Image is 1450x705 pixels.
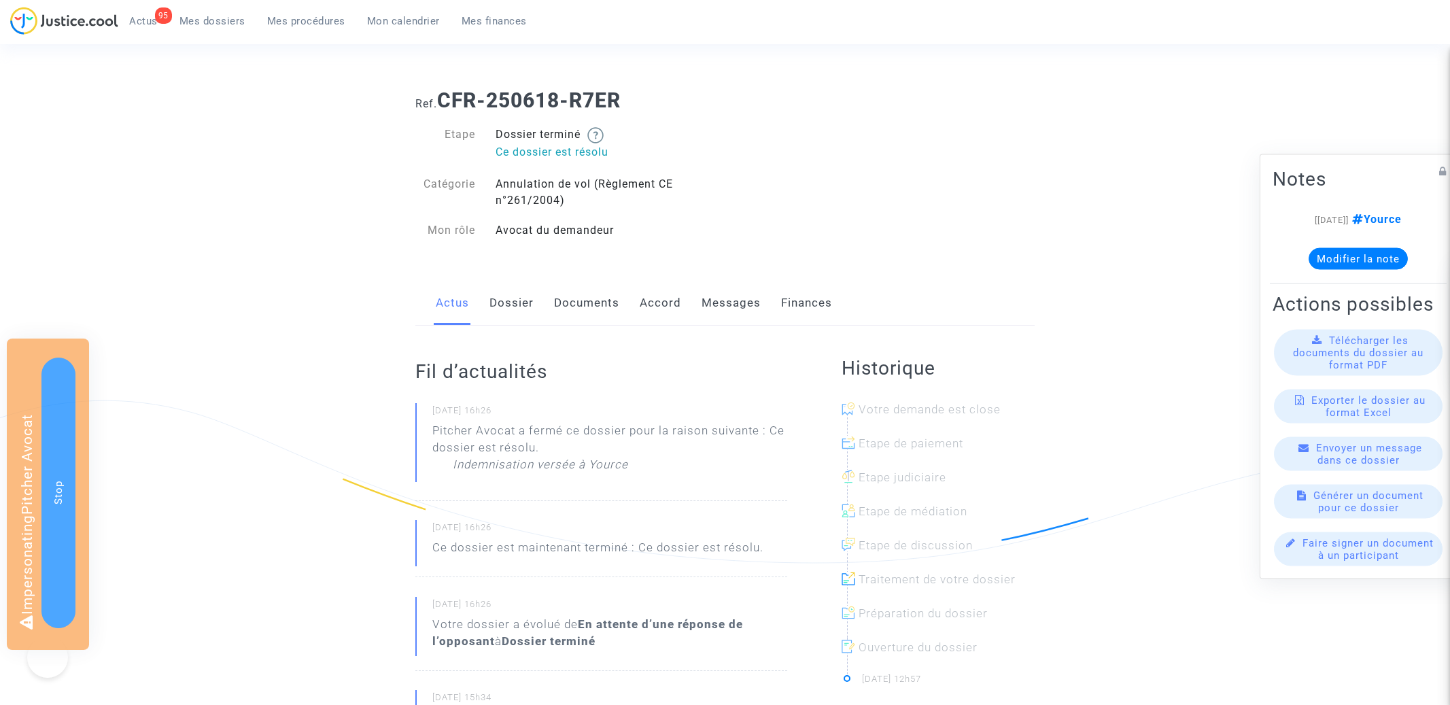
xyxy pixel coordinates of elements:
[1302,536,1434,561] span: Faire signer un document à un participant
[842,356,1035,380] h2: Historique
[405,176,485,209] div: Catégorie
[1315,214,1349,224] span: [[DATE]]
[502,634,595,648] b: Dossier terminé
[1313,489,1423,513] span: Générer un document pour ce dossier
[485,176,725,209] div: Annulation de vol (Règlement CE n°261/2004)
[1316,441,1422,466] span: Envoyer un message dans ce dossier
[267,15,345,27] span: Mes procédures
[1349,212,1402,225] span: Yource
[859,402,1001,416] span: Votre demande est close
[432,422,787,480] div: Pitcher Avocat a fermé ce dossier pour la raison suivante : Ce dossier est résolu.
[155,7,172,24] div: 95
[432,405,787,422] small: [DATE] 16h26
[41,358,75,628] button: Stop
[7,339,89,650] div: Impersonating
[485,126,725,162] div: Dossier terminé
[27,637,68,678] iframe: Help Scout Beacon - Open
[436,281,469,326] a: Actus
[169,11,256,31] a: Mes dossiers
[118,11,169,31] a: 95Actus
[405,222,485,239] div: Mon rôle
[485,222,725,239] div: Avocat du demandeur
[781,281,832,326] a: Finances
[415,97,437,110] span: Ref.
[451,11,538,31] a: Mes finances
[496,143,715,160] p: Ce dossier est résolu
[405,126,485,162] div: Etape
[640,281,681,326] a: Accord
[432,616,787,650] div: Votre dossier a évolué de à
[432,539,763,563] p: Ce dossier est maintenant terminé : Ce dossier est résolu.
[367,15,440,27] span: Mon calendrier
[462,15,527,27] span: Mes finances
[10,7,118,35] img: jc-logo.svg
[432,617,743,648] b: En attente d’une réponse de l’opposant
[453,456,628,480] p: Indemnisation versée à Yource
[1293,334,1423,371] span: Télécharger les documents du dossier au format PDF
[129,15,158,27] span: Actus
[432,521,787,539] small: [DATE] 16h26
[356,11,451,31] a: Mon calendrier
[415,360,787,383] h2: Fil d’actualités
[179,15,245,27] span: Mes dossiers
[1273,292,1444,315] h2: Actions possibles
[52,481,65,504] span: Stop
[1273,167,1444,190] h2: Notes
[587,127,604,143] img: help.svg
[432,598,787,616] small: [DATE] 16h26
[256,11,356,31] a: Mes procédures
[554,281,619,326] a: Documents
[702,281,761,326] a: Messages
[1311,394,1426,418] span: Exporter le dossier au format Excel
[437,88,621,112] b: CFR-250618-R7ER
[489,281,534,326] a: Dossier
[1309,247,1408,269] button: Modifier la note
